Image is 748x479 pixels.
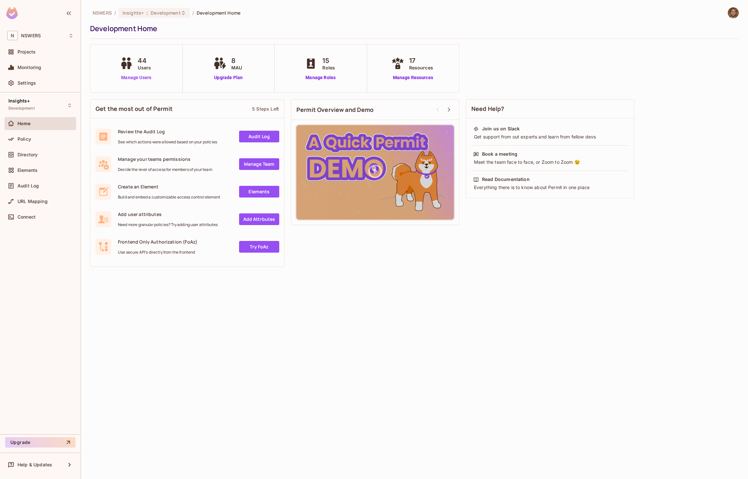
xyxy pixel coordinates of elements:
a: Try FoAz [239,241,279,253]
img: SReyMgAAAABJRU5ErkJggg== [6,7,18,19]
a: Manage Team [239,158,279,170]
div: Join us on Slack [482,126,520,132]
span: See which actions were allowed based on your policies [118,139,217,145]
span: 15 [322,56,335,66]
span: Roles [322,64,335,71]
a: Upgrade Plan [212,74,245,81]
a: Add Attrbutes [239,213,279,225]
a: Manage Roles [303,74,338,81]
span: Manage your teams permissions [118,156,212,162]
span: Home [17,121,31,126]
li: / [114,10,116,16]
span: Frontend Only Authorization (FoAz) [118,239,197,245]
span: Build and embed a customizable access control element [118,195,220,200]
span: Help & Updates [17,462,52,467]
div: Read Documentation [482,176,530,183]
span: Development [8,106,35,111]
span: Create an Element [118,184,220,190]
span: Insights+ [122,10,144,16]
a: Elements [239,186,279,198]
span: MAU [231,64,242,71]
span: Review the Audit Log [118,128,217,135]
span: Monitoring [17,65,41,70]
span: Insights+ [8,98,30,103]
div: Development Home [90,24,736,33]
span: N [7,31,18,40]
span: Projects [17,49,36,54]
span: Users [138,64,151,71]
span: Directory [17,152,38,157]
span: Need more granular policies? Try adding user attributes [118,222,218,227]
span: the active workspace [93,10,112,16]
img: Branden Barber [728,7,739,18]
span: 44 [138,56,151,66]
div: 5 Steps Left [252,106,279,112]
span: Permit Overview and Demo [296,106,374,114]
span: Resources [409,64,433,71]
button: Upgrade [5,437,75,448]
span: Development Home [197,10,240,16]
span: URL Mapping [17,199,48,204]
div: Get support from out experts and learn from fellow devs [473,134,627,140]
span: Decide the level of access for members of your team [118,167,212,172]
span: Use secure API's directly from the frontend [118,250,197,255]
span: : [146,10,148,16]
a: Manage Users [118,74,154,81]
div: Book a meeting [482,151,517,157]
span: Workspace: NSWERS [21,33,41,38]
div: Meet the team face to face, or Zoom to Zoom 😉 [473,159,627,165]
span: Connect [17,214,36,220]
span: Need Help? [471,105,504,113]
span: Add user attributes [118,211,218,217]
a: Manage Resources [390,74,436,81]
span: 17 [409,56,433,66]
span: Elements [17,168,38,173]
span: Development [151,10,180,16]
span: Audit Log [17,183,39,188]
span: Settings [17,80,36,86]
li: / [192,10,194,16]
span: Get the most out of Permit [96,105,173,113]
span: 8 [231,56,242,66]
span: Policy [17,137,31,142]
a: Audit Log [239,131,279,142]
div: Everything there is to know about Permit in one place [473,184,627,191]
